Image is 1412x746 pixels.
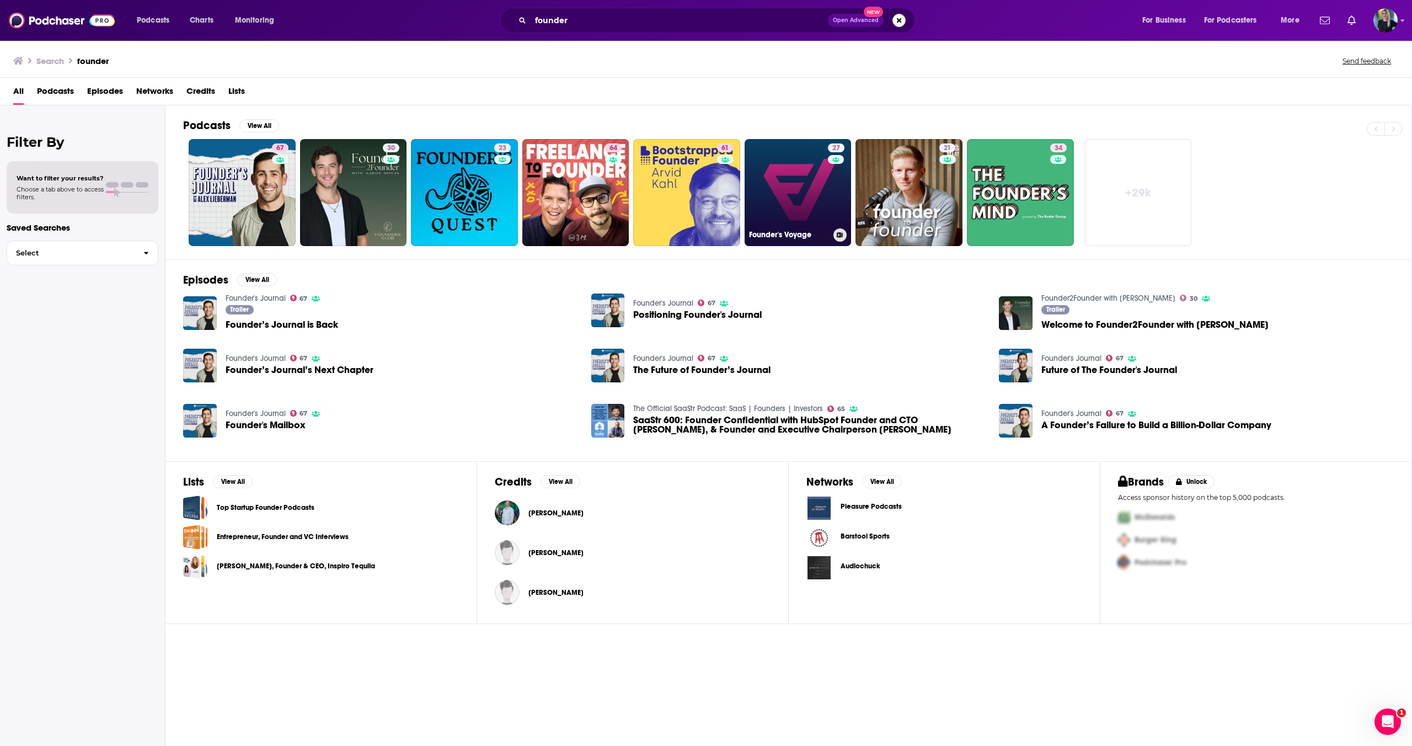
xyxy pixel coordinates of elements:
span: 34 [1055,143,1062,154]
a: 67 [290,355,308,361]
span: [PERSON_NAME] [528,588,584,597]
span: 67 [1116,411,1124,416]
a: Credits [186,82,215,105]
span: [PERSON_NAME] [528,548,584,557]
span: 67 [708,301,715,306]
a: NetworksView All [806,475,902,489]
span: 67 [276,143,284,154]
a: Steven Hoffman [528,548,584,557]
a: David Senra [528,588,584,597]
a: 61 [717,143,733,152]
button: open menu [1273,12,1313,29]
img: David Senra [495,580,520,605]
img: User Profile [1373,8,1398,33]
span: Barstool Sports [841,532,890,541]
a: All [13,82,24,105]
a: 23 [411,139,518,246]
button: View All [239,119,279,132]
a: Steven Hoffman [495,540,520,565]
h2: Networks [806,475,853,489]
iframe: Intercom live chat [1374,708,1401,735]
a: Show notifications dropdown [1315,11,1334,30]
a: 65 [827,406,845,412]
a: Lists [228,82,245,105]
a: CreditsView All [495,475,580,489]
button: Select [7,241,158,265]
img: Future of The Founder's Journal [999,349,1033,382]
span: 67 [708,356,715,361]
img: Podchaser - Follow, Share and Rate Podcasts [9,10,115,31]
span: Podchaser Pro [1135,558,1186,567]
a: Pleasure Podcasts logoPleasure Podcasts [806,495,1082,521]
span: 64 [609,143,617,154]
img: First Pro Logo [1114,506,1135,529]
span: Open Advanced [833,18,879,23]
span: 1 [1397,708,1406,717]
a: Founder's Journal [633,299,693,308]
a: SaaStr 600: Founder Confidential with HubSpot Founder and CTO Dharmesh Shah, & Founder and Execut... [633,415,986,434]
span: McDonalds [1135,513,1175,522]
span: Monitoring [235,13,274,28]
span: Pleasure Podcasts [841,502,902,511]
span: 23 [499,143,506,154]
span: Trailer [230,306,249,313]
span: 67 [299,356,307,361]
a: Founder's Journal [1041,354,1101,363]
span: 27 [832,143,840,154]
a: 21 [939,143,955,152]
a: 30 [1180,295,1197,301]
img: Third Pro Logo [1114,551,1135,574]
span: 30 [387,143,395,154]
a: SaaStr 600: Founder Confidential with HubSpot Founder and CTO Dharmesh Shah, & Founder and Execut... [591,404,625,438]
a: Future of The Founder's Journal [1041,365,1177,375]
span: New [864,7,884,17]
h2: Credits [495,475,532,489]
a: Founder's Journal [633,354,693,363]
span: Podcasts [137,13,169,28]
a: Audiochuck logoAudiochuck [806,555,1082,580]
span: Trailer [1046,306,1065,313]
a: A Founder’s Failure to Build a Billion-Dollar Company [1041,420,1271,430]
a: Founder’s Journal is Back [226,320,338,329]
p: Saved Searches [7,222,158,233]
button: View All [237,273,277,286]
img: Founder's Mailbox [183,404,217,438]
img: The Future of Founder’s Journal [591,349,625,382]
a: 67 [290,410,308,417]
a: Top Startup Founder Podcasts [217,502,314,514]
a: Founder's Journal [1041,409,1101,418]
span: The Future of Founder’s Journal [633,365,771,375]
a: 61 [633,139,740,246]
span: Positioning Founder's Journal [633,310,762,319]
a: Barstool Sports logoBarstool Sports [806,525,1082,551]
h2: Brands [1118,475,1164,489]
button: Unlock [1168,475,1215,488]
a: [PERSON_NAME], Founder & CEO, Inspiro Tequila [217,560,375,572]
span: Episodes [87,82,123,105]
a: 30 [383,143,399,152]
a: EpisodesView All [183,273,277,287]
h2: Filter By [7,134,158,150]
img: Barstool Sports logo [806,525,832,551]
button: Steven HoffmanSteven Hoffman [495,535,771,571]
img: A Founder’s Failure to Build a Billion-Dollar Company [999,404,1033,438]
img: Audiochuck logo [806,555,832,580]
button: View All [541,475,580,488]
button: Show profile menu [1373,8,1398,33]
a: 64 [605,143,622,152]
a: PodcastsView All [183,119,279,132]
a: Charts [183,12,220,29]
h2: Episodes [183,273,228,287]
h2: Lists [183,475,204,489]
span: 67 [299,411,307,416]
